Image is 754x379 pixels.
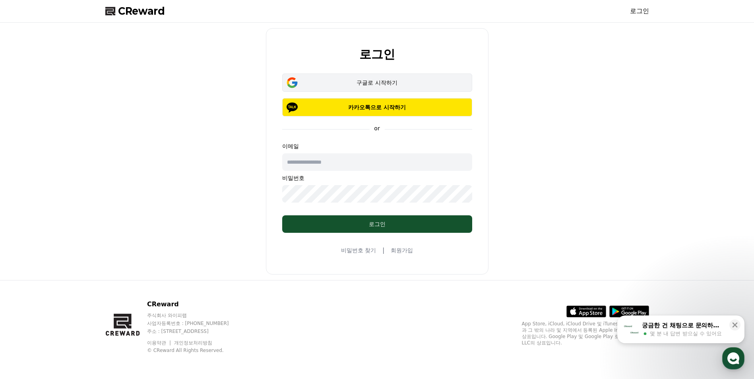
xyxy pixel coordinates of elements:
span: 대화 [73,264,82,271]
span: 설정 [123,264,132,270]
span: CReward [118,5,165,17]
p: 카카오톡으로 시작하기 [294,103,461,111]
span: 홈 [25,264,30,270]
p: 주식회사 와이피랩 [147,312,244,319]
button: 구글로 시작하기 [282,73,472,92]
a: 설정 [103,252,153,272]
a: 비밀번호 찾기 [341,246,376,254]
div: 구글로 시작하기 [294,79,461,87]
p: © CReward All Rights Reserved. [147,347,244,354]
a: 회원가입 [391,246,413,254]
h2: 로그인 [359,48,395,61]
button: 로그인 [282,215,472,233]
p: App Store, iCloud, iCloud Drive 및 iTunes Store는 미국과 그 밖의 나라 및 지역에서 등록된 Apple Inc.의 서비스 상표입니다. Goo... [522,321,649,346]
p: 사업자등록번호 : [PHONE_NUMBER] [147,320,244,327]
button: 카카오톡으로 시작하기 [282,98,472,116]
p: 주소 : [STREET_ADDRESS] [147,328,244,335]
a: 이용약관 [147,340,172,346]
p: CReward [147,300,244,309]
a: 개인정보처리방침 [174,340,212,346]
a: 홈 [2,252,52,272]
a: 대화 [52,252,103,272]
p: 이메일 [282,142,472,150]
a: CReward [105,5,165,17]
p: or [369,124,384,132]
p: 비밀번호 [282,174,472,182]
span: | [382,246,384,255]
a: 로그인 [630,6,649,16]
div: 로그인 [298,220,456,228]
